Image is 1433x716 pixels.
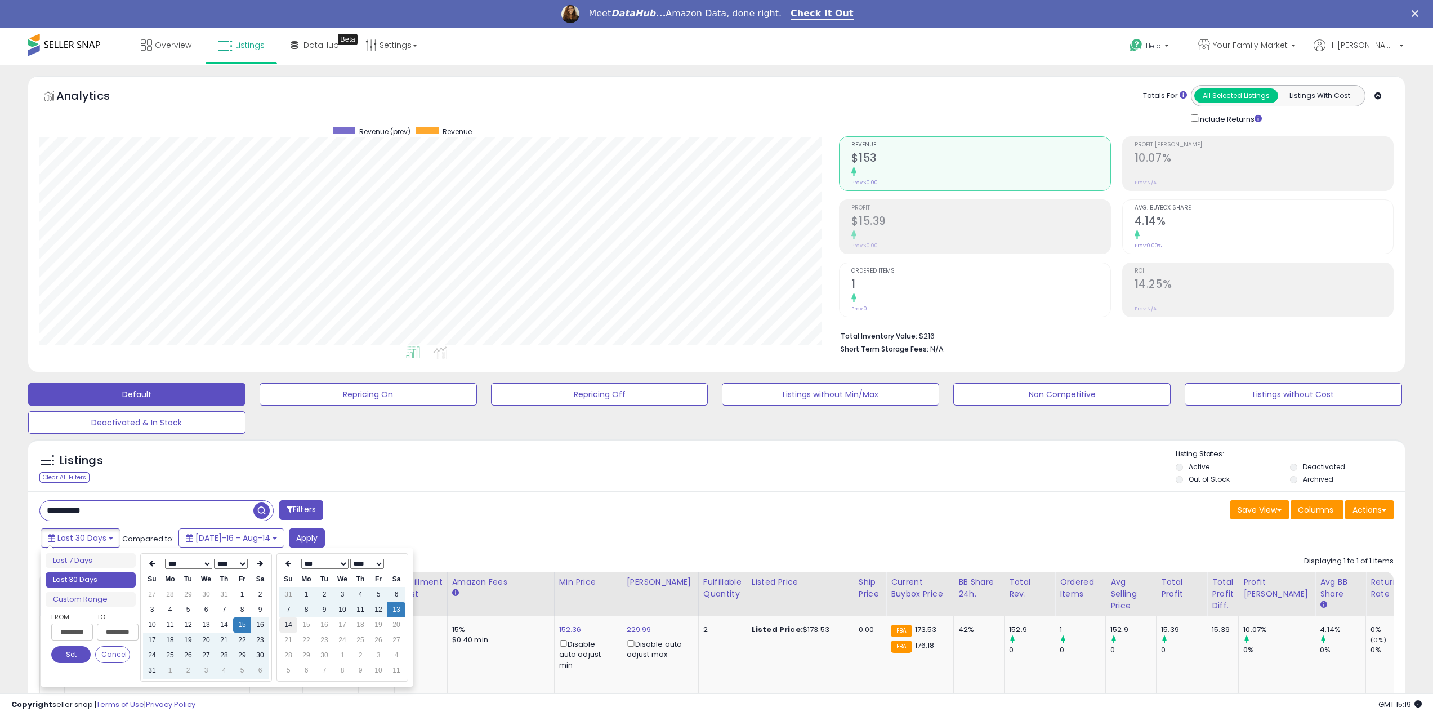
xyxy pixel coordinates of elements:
div: Total Rev. [1009,576,1050,600]
div: 0 [1009,645,1055,655]
div: 0% [1370,645,1416,655]
small: Avg BB Share. [1320,600,1327,610]
div: Total Profit [1161,576,1202,600]
div: 0 [1110,645,1156,655]
td: 31 [143,663,161,678]
td: 1 [233,587,251,602]
div: 2 [703,625,738,635]
div: seller snap | | [11,700,195,710]
td: 10 [333,602,351,617]
th: We [333,572,351,587]
td: 7 [215,602,233,617]
div: [PERSON_NAME] [627,576,694,588]
div: Close [1412,10,1423,17]
td: 16 [315,617,333,633]
td: 3 [143,602,161,617]
button: Set [51,646,91,663]
td: 29 [233,648,251,663]
td: 11 [351,602,369,617]
td: 6 [197,602,215,617]
td: 10 [369,663,387,678]
label: To [97,611,130,622]
div: Amazon Fees [452,576,550,588]
span: Hi [PERSON_NAME] [1328,39,1396,51]
td: 14 [279,617,297,633]
td: 30 [197,587,215,602]
th: Mo [161,572,179,587]
span: Revenue (prev) [359,127,410,136]
th: Su [279,572,297,587]
span: [DATE]-16 - Aug-14 [195,532,270,544]
label: Archived [1303,474,1333,484]
td: 25 [161,648,179,663]
td: 6 [387,587,405,602]
div: 10.07% [1243,625,1315,635]
span: Columns [1298,504,1333,515]
small: Prev: $0.00 [851,179,878,186]
td: 2 [179,663,197,678]
td: 4 [387,648,405,663]
td: 8 [333,663,351,678]
div: Profit [PERSON_NAME] [1243,576,1310,600]
td: 5 [279,663,297,678]
div: 1 [1060,625,1105,635]
small: Prev: N/A [1135,179,1157,186]
td: 12 [179,617,197,633]
a: 152.36 [559,624,582,635]
span: 2025-09-14 15:19 GMT [1378,699,1422,710]
li: $216 [841,328,1385,342]
a: Terms of Use [96,699,144,710]
button: Listings without Cost [1185,383,1402,406]
div: 6.12 [399,625,439,635]
button: Non Competitive [953,383,1171,406]
span: Revenue [443,127,472,136]
td: 7 [279,602,297,617]
p: Listing States: [1176,449,1405,460]
td: 20 [387,617,405,633]
div: 152.9 [1110,625,1156,635]
td: 28 [215,648,233,663]
strong: Copyright [11,699,52,710]
td: 6 [297,663,315,678]
button: Cancel [95,646,130,663]
h2: $153 [851,152,1110,167]
td: 9 [351,663,369,678]
td: 18 [351,617,369,633]
button: All Selected Listings [1194,88,1278,103]
td: 14 [215,617,233,633]
div: Meet Amazon Data, done right. [588,8,782,19]
th: Fr [233,572,251,587]
a: Settings [357,28,426,62]
th: Tu [179,572,197,587]
span: DataHub [303,39,339,51]
img: Profile image for Georgie [561,5,579,23]
td: 11 [387,663,405,678]
td: 27 [143,587,161,602]
button: Listings With Cost [1278,88,1361,103]
div: Tooltip anchor [338,34,358,45]
button: Apply [289,528,325,548]
a: Privacy Policy [146,699,195,710]
label: From [51,611,91,622]
td: 25 [351,633,369,648]
td: 8 [297,602,315,617]
small: Prev: $0.00 [851,242,878,249]
div: 152.9 [1009,625,1055,635]
td: 21 [215,633,233,648]
th: Th [215,572,233,587]
td: 24 [333,633,351,648]
i: Get Help [1129,38,1143,52]
td: 4 [351,587,369,602]
td: 8 [233,602,251,617]
span: Last 30 Days [57,532,106,544]
button: Last 30 Days [41,528,120,548]
small: Amazon Fees. [452,588,459,598]
div: Totals For [1143,91,1187,101]
div: 15.39 [1161,625,1207,635]
td: 22 [297,633,315,648]
span: Listings [235,39,265,51]
button: Filters [279,500,323,520]
td: 18 [161,633,179,648]
td: 13 [197,617,215,633]
button: Actions [1345,500,1394,519]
